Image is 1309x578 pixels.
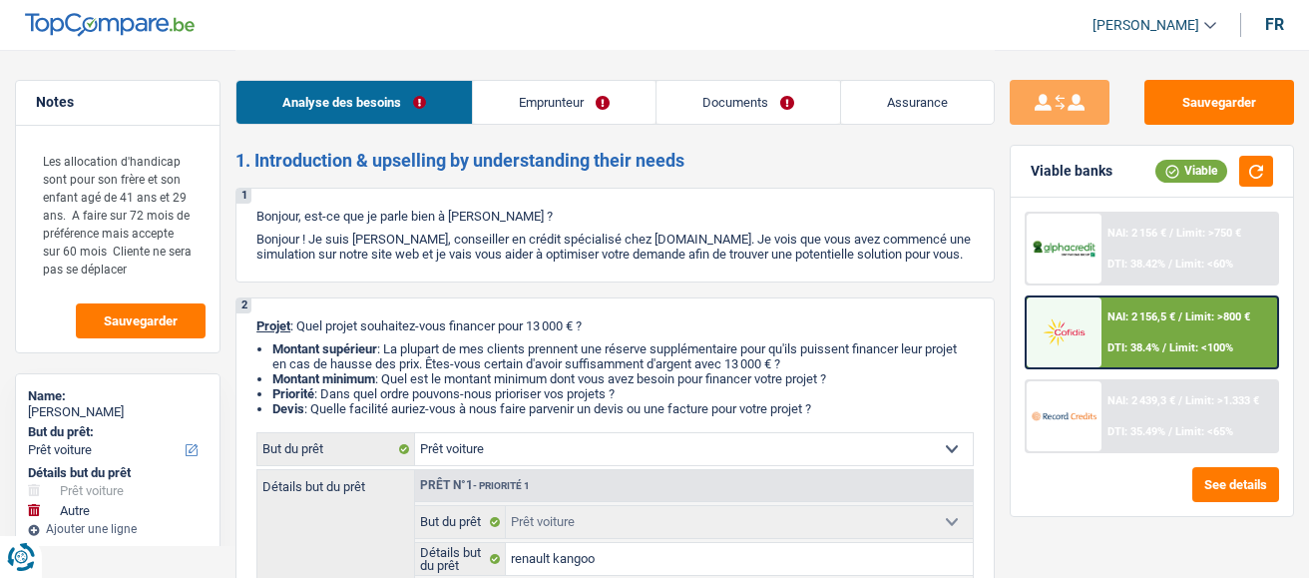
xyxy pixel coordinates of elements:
div: Name: [28,388,208,404]
span: Limit: >750 € [1176,227,1241,240]
a: Emprunteur [473,81,655,124]
span: Limit: >800 € [1185,310,1250,323]
label: Détails but du prêt [257,470,414,493]
strong: Montant supérieur [272,341,377,356]
img: TopCompare Logo [25,13,195,37]
span: / [1162,341,1166,354]
span: DTI: 38.42% [1107,258,1165,271]
span: NAI: 2 156 € [1107,227,1166,240]
span: Devis [272,401,304,416]
a: Documents [656,81,840,124]
div: [PERSON_NAME] [28,404,208,420]
a: [PERSON_NAME] [1077,9,1216,42]
button: See details [1192,467,1279,502]
label: But du prêt [257,433,415,465]
li: : Dans quel ordre pouvons-nous prioriser vos projets ? [272,386,974,401]
span: / [1168,258,1172,271]
p: Bonjour ! Je suis [PERSON_NAME], conseiller en crédit spécialisé chez [DOMAIN_NAME]. Je vois que ... [256,232,974,262]
div: 2 [236,298,251,313]
strong: Priorité [272,386,314,401]
h5: Notes [36,94,200,111]
span: NAI: 2 156,5 € [1107,310,1175,323]
div: Ajouter une ligne [28,522,208,536]
div: Prêt n°1 [415,479,535,492]
label: But du prêt: [28,424,204,440]
img: Cofidis [1032,316,1096,349]
span: Sauvegarder [104,314,178,327]
span: Limit: <65% [1175,425,1233,438]
div: fr [1265,15,1284,34]
h2: 1. Introduction & upselling by understanding their needs [235,150,995,172]
img: Record Credits [1032,400,1096,433]
p: Bonjour, est-ce que je parle bien à [PERSON_NAME] ? [256,209,974,224]
span: DTI: 38.4% [1107,341,1159,354]
span: / [1178,394,1182,407]
span: NAI: 2 439,3 € [1107,394,1175,407]
li: : La plupart de mes clients prennent une réserve supplémentaire pour qu'ils puissent financer leu... [272,341,974,371]
p: : Quel projet souhaitez-vous financer pour 13 000 € ? [256,318,974,333]
li: : Quel est le montant minimum dont vous avez besoin pour financer votre projet ? [272,371,974,386]
label: Détails but du prêt [415,543,506,575]
span: Limit: <60% [1175,258,1233,271]
strong: Montant minimum [272,371,375,386]
span: Projet [256,318,290,333]
label: But du prêt [415,506,506,538]
li: : Quelle facilité auriez-vous à nous faire parvenir un devis ou une facture pour votre projet ? [272,401,974,416]
div: Détails but du prêt [28,465,208,481]
div: 1 [236,189,251,204]
span: DTI: 35.49% [1107,425,1165,438]
span: / [1178,310,1182,323]
div: Viable banks [1031,163,1112,180]
div: Viable [1155,160,1227,182]
span: - Priorité 1 [473,480,530,491]
img: AlphaCredit [1032,239,1096,259]
span: / [1169,227,1173,240]
span: Limit: >1.333 € [1185,394,1259,407]
span: [PERSON_NAME] [1092,17,1199,34]
a: Assurance [841,81,994,124]
button: Sauvegarder [1144,80,1294,125]
span: / [1168,425,1172,438]
button: Sauvegarder [76,303,206,338]
a: Analyse des besoins [236,81,472,124]
span: Limit: <100% [1169,341,1233,354]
